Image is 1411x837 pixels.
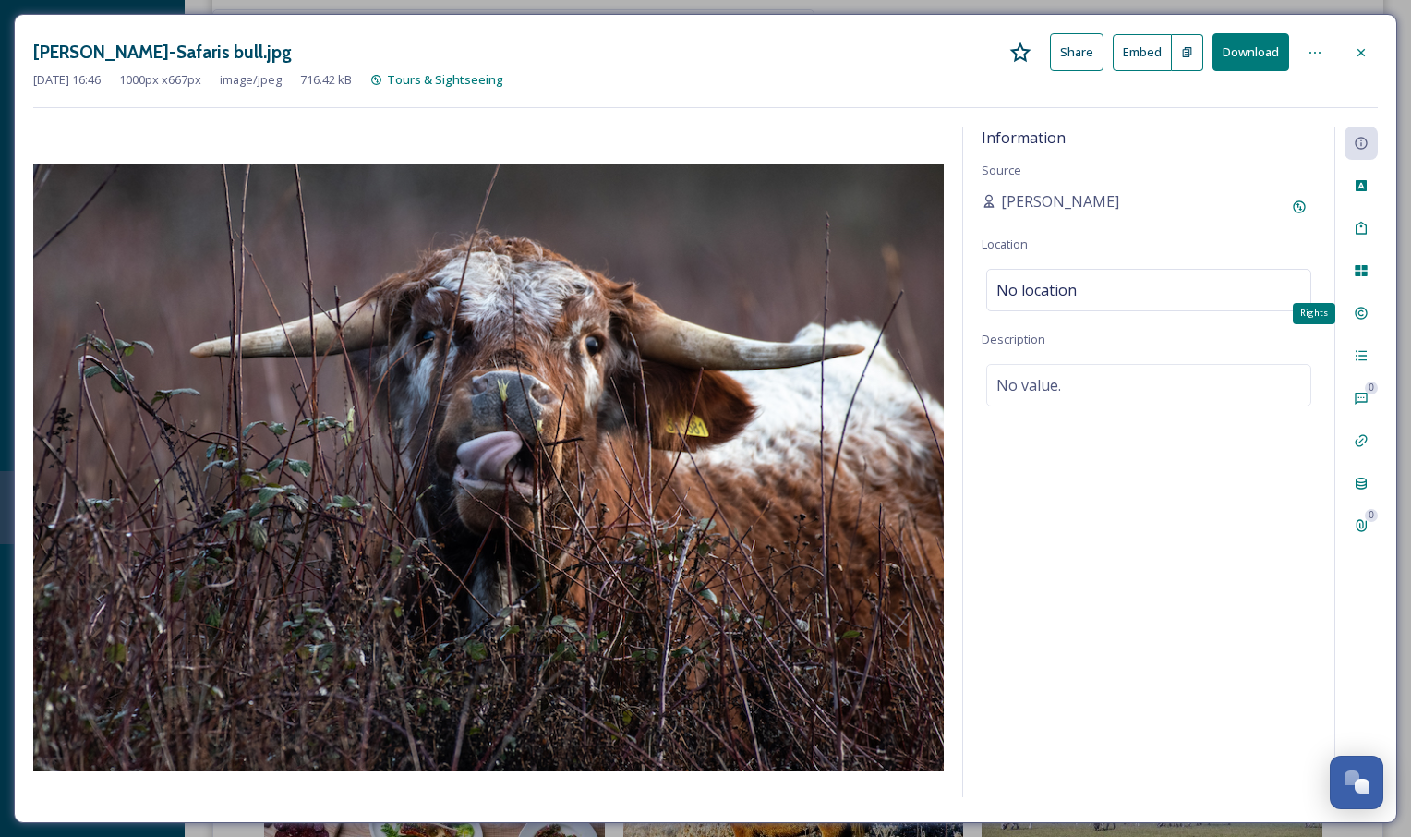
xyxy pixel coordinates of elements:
[1001,190,1119,212] span: [PERSON_NAME]
[996,279,1077,301] span: No location
[1330,756,1383,809] button: Open Chat
[119,71,201,89] span: 1000 px x 667 px
[982,236,1028,252] span: Location
[300,71,352,89] span: 716.42 kB
[33,39,292,66] h3: [PERSON_NAME]-Safaris bull.jpg
[33,71,101,89] span: [DATE] 16:46
[1050,33,1103,71] button: Share
[387,71,503,88] span: Tours & Sightseeing
[982,127,1066,148] span: Information
[982,162,1021,178] span: Source
[1212,33,1289,71] button: Download
[1365,382,1378,394] div: 0
[1113,34,1172,71] button: Embed
[33,164,944,771] img: Knepp-Safaris%20bull.jpg
[1293,303,1335,323] div: Rights
[996,374,1061,396] span: No value.
[220,71,282,89] span: image/jpeg
[1365,509,1378,522] div: 0
[982,331,1045,347] span: Description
